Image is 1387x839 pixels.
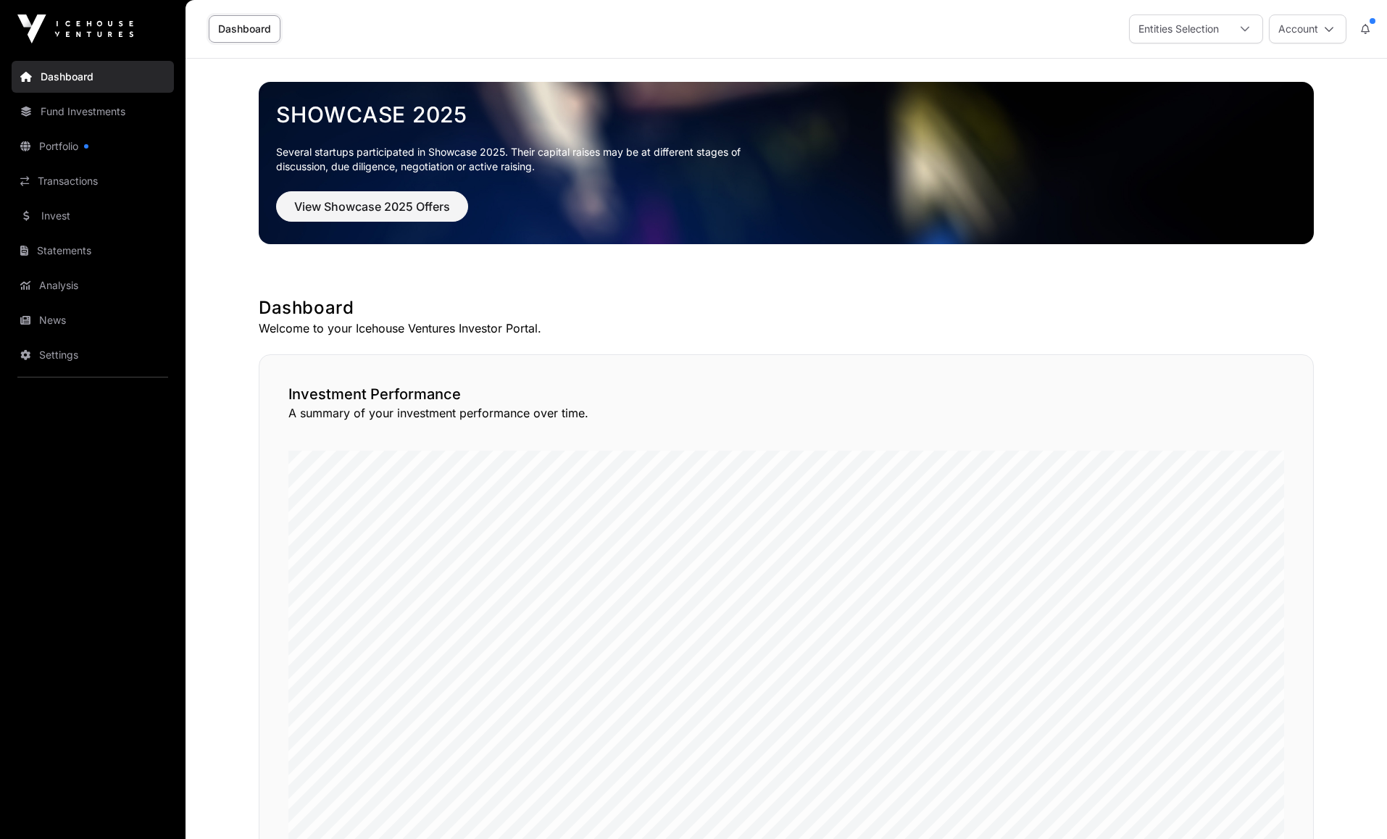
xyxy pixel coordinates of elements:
span: View Showcase 2025 Offers [294,198,450,215]
div: Entities Selection [1130,15,1228,43]
a: Analysis [12,270,174,301]
a: Dashboard [12,61,174,93]
a: Settings [12,339,174,371]
a: Transactions [12,165,174,197]
img: Showcase 2025 [259,82,1314,244]
button: View Showcase 2025 Offers [276,191,468,222]
a: Showcase 2025 [276,101,1296,128]
button: Account [1269,14,1346,43]
img: Icehouse Ventures Logo [17,14,133,43]
a: Statements [12,235,174,267]
a: View Showcase 2025 Offers [276,206,468,220]
iframe: Chat Widget [1315,769,1387,839]
p: A summary of your investment performance over time. [288,404,1284,422]
a: Dashboard [209,15,280,43]
p: Welcome to your Icehouse Ventures Investor Portal. [259,320,1314,337]
h2: Investment Performance [288,384,1284,404]
a: Portfolio [12,130,174,162]
a: Fund Investments [12,96,174,128]
a: Invest [12,200,174,232]
h1: Dashboard [259,296,1314,320]
p: Several startups participated in Showcase 2025. Their capital raises may be at different stages o... [276,145,763,174]
a: News [12,304,174,336]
